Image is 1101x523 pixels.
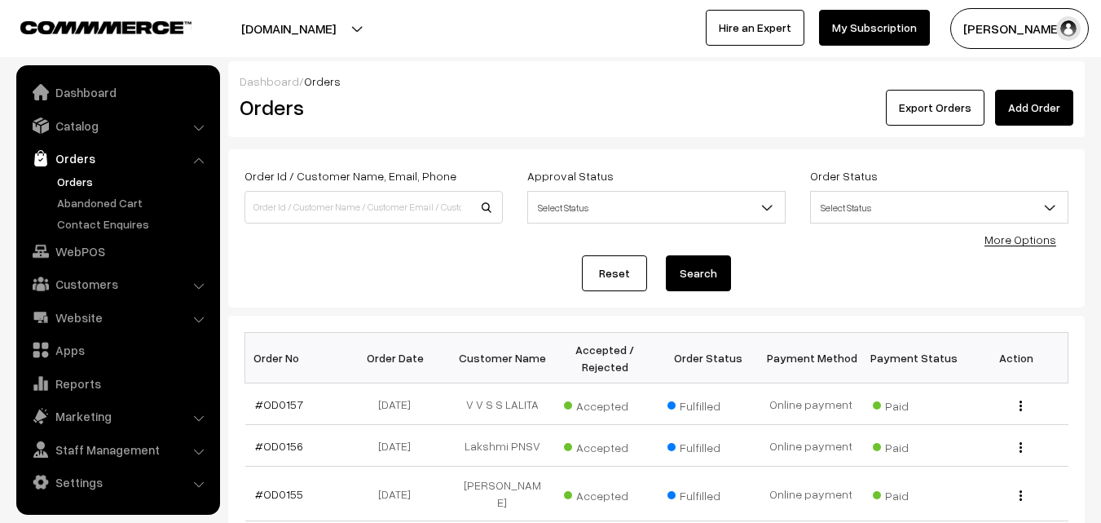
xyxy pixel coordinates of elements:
th: Order Date [348,333,451,383]
td: V V S S LALITA [451,383,553,425]
a: Website [20,303,214,332]
a: Dashboard [240,74,299,88]
a: More Options [984,233,1056,246]
img: Menu [1020,490,1022,501]
img: Menu [1020,442,1022,453]
a: Apps [20,335,214,365]
td: [DATE] [348,467,451,521]
td: Online payment [760,383,862,425]
button: Search [666,255,731,291]
img: Menu [1020,401,1022,411]
span: Paid [873,393,954,414]
a: Contact Enquires [53,215,214,233]
a: Staff Management [20,435,214,464]
h2: Orders [240,95,501,120]
button: [DOMAIN_NAME] [184,8,393,49]
th: Action [965,333,1068,383]
th: Order Status [657,333,760,383]
span: Accepted [564,483,645,504]
a: WebPOS [20,237,214,266]
th: Accepted / Rejected [553,333,656,383]
td: Lakshmi PNSV [451,425,553,467]
button: Export Orders [886,90,984,126]
a: Dashboard [20,78,214,107]
span: Fulfilled [667,483,749,504]
a: Settings [20,468,214,497]
span: Fulfilled [667,435,749,456]
a: COMMMERCE [20,16,163,36]
span: Select Status [528,193,785,222]
td: [PERSON_NAME] [451,467,553,521]
span: Fulfilled [667,393,749,414]
button: [PERSON_NAME] [950,8,1089,49]
label: Approval Status [527,167,614,184]
div: / [240,73,1073,90]
a: Orders [20,144,214,173]
a: Hire an Expert [706,10,804,46]
th: Payment Status [862,333,965,383]
img: COMMMERCE [20,21,192,33]
td: [DATE] [348,425,451,467]
span: Accepted [564,393,645,414]
span: Orders [304,74,341,88]
a: My Subscription [819,10,930,46]
td: Online payment [760,425,862,467]
a: Customers [20,269,214,299]
span: Paid [873,435,954,456]
span: Paid [873,483,954,504]
a: Reset [582,255,647,291]
a: #OD0157 [255,397,303,411]
span: Select Status [527,191,786,224]
td: [DATE] [348,383,451,425]
th: Customer Name [451,333,553,383]
td: Online payment [760,467,862,521]
span: Select Status [810,191,1068,224]
span: Select Status [811,193,1068,222]
label: Order Id / Customer Name, Email, Phone [244,167,456,184]
a: Orders [53,173,214,190]
a: Reports [20,369,214,398]
label: Order Status [810,167,878,184]
a: Add Order [995,90,1073,126]
a: Marketing [20,401,214,431]
img: user [1056,16,1081,41]
a: Abandoned Cart [53,194,214,211]
a: #OD0156 [255,439,303,453]
a: #OD0155 [255,487,303,501]
th: Payment Method [760,333,862,383]
th: Order No [245,333,348,383]
a: Catalog [20,111,214,140]
span: Accepted [564,435,645,456]
input: Order Id / Customer Name / Customer Email / Customer Phone [244,191,503,224]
